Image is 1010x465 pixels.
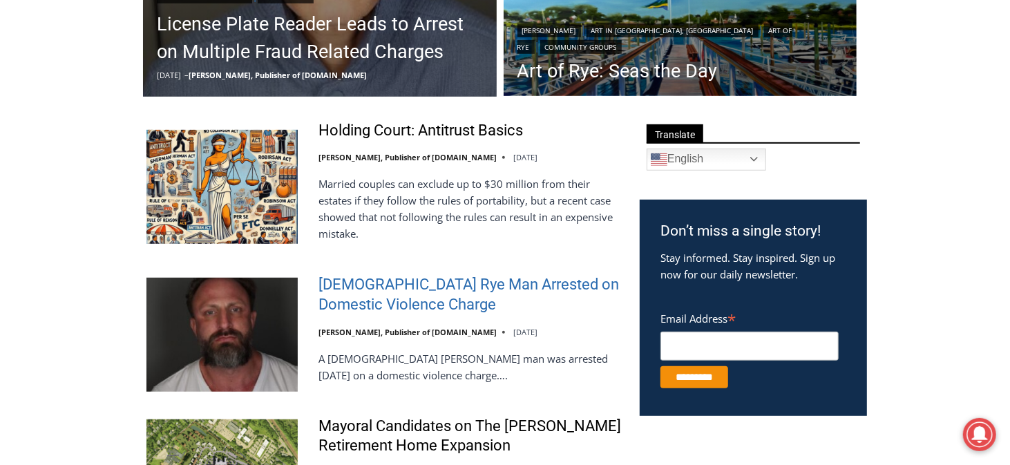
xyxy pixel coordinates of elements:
[318,175,622,242] p: Married couples can exclude up to $30 million from their estates if they follow the rules of port...
[318,121,523,141] a: Holding Court: Antitrust Basics
[587,23,759,37] a: Art in [GEOGRAPHIC_DATA], [GEOGRAPHIC_DATA]
[517,21,844,54] div: | | |
[318,275,622,314] a: [DEMOGRAPHIC_DATA] Rye Man Arrested on Domestic Violence Charge
[660,305,839,330] label: Email Address
[647,149,766,171] a: English
[146,278,298,391] img: 42 Year Old Rye Man Arrested on Domestic Violence Charge
[513,327,537,337] time: [DATE]
[660,220,846,243] h3: Don’t miss a single story!
[318,350,622,383] p: A [DEMOGRAPHIC_DATA] [PERSON_NAME] man was arrested [DATE] on a domestic violence charge….
[513,152,537,162] time: [DATE]
[157,70,181,80] time: [DATE]
[318,417,622,456] a: Mayoral Candidates on The [PERSON_NAME] Retirement Home Expansion
[651,151,667,168] img: en
[318,327,497,337] a: [PERSON_NAME], Publisher of [DOMAIN_NAME]
[189,70,367,80] a: [PERSON_NAME], Publisher of [DOMAIN_NAME]
[184,70,189,80] span: –
[647,124,703,143] span: Translate
[157,10,483,66] a: License Plate Reader Leads to Arrest on Multiple Fraud Related Charges
[146,130,298,243] img: Holding Court: Antitrust Basics
[318,152,497,162] a: [PERSON_NAME], Publisher of [DOMAIN_NAME]
[660,249,846,283] p: Stay informed. Stay inspired. Sign up now for our daily newsletter.
[517,61,844,82] a: Art of Rye: Seas the Day
[540,40,622,54] a: Community Groups
[517,23,581,37] a: [PERSON_NAME]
